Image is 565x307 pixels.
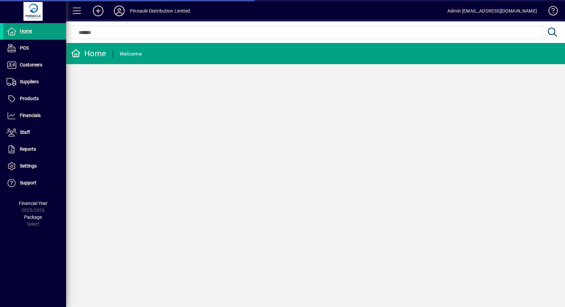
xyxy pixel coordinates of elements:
[3,107,66,124] a: Financials
[447,6,537,16] div: Admin [EMAIL_ADDRESS][DOMAIN_NAME]
[3,141,66,158] a: Reports
[3,175,66,191] a: Support
[3,57,66,73] a: Customers
[20,79,39,84] span: Suppliers
[20,146,36,152] span: Reports
[544,1,557,23] a: Knowledge Base
[20,62,42,67] span: Customers
[3,158,66,174] a: Settings
[120,49,142,59] div: Welcome
[3,91,66,107] a: Products
[20,113,41,118] span: Financials
[109,5,130,17] button: Profile
[3,74,66,90] a: Suppliers
[88,5,109,17] button: Add
[20,130,30,135] span: Staff
[19,201,48,206] span: Financial Year
[24,214,42,220] span: Package
[20,28,32,34] span: Home
[20,163,37,169] span: Settings
[20,45,29,51] span: POS
[20,180,36,185] span: Support
[71,48,106,59] div: Home
[3,124,66,141] a: Staff
[130,6,190,16] div: Pinnacle Distribution Limited
[3,40,66,57] a: POS
[20,96,39,101] span: Products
